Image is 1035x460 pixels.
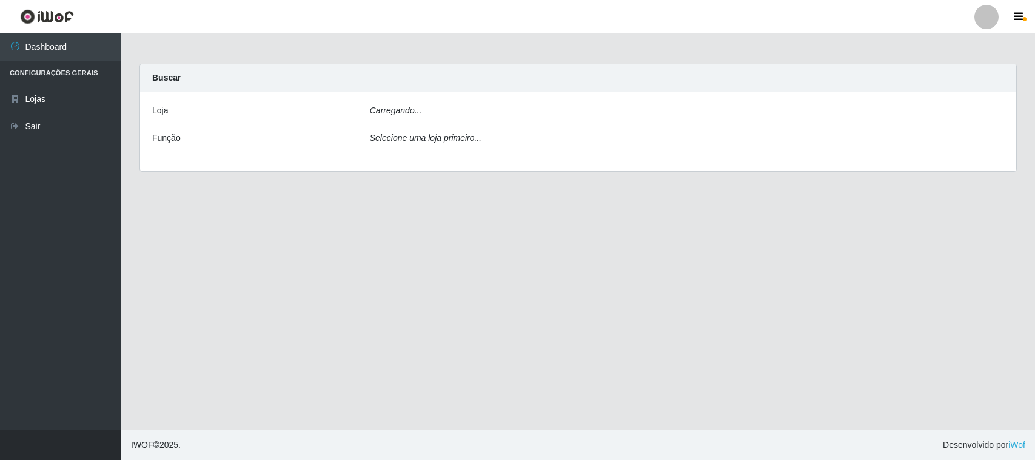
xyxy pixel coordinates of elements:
span: Desenvolvido por [943,439,1025,452]
i: Carregando... [370,106,422,115]
span: © 2025 . [131,439,181,452]
a: iWof [1008,440,1025,450]
strong: Buscar [152,73,181,83]
label: Loja [152,104,168,117]
label: Função [152,132,181,144]
img: CoreUI Logo [20,9,74,24]
i: Selecione uma loja primeiro... [370,133,481,143]
span: IWOF [131,440,153,450]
